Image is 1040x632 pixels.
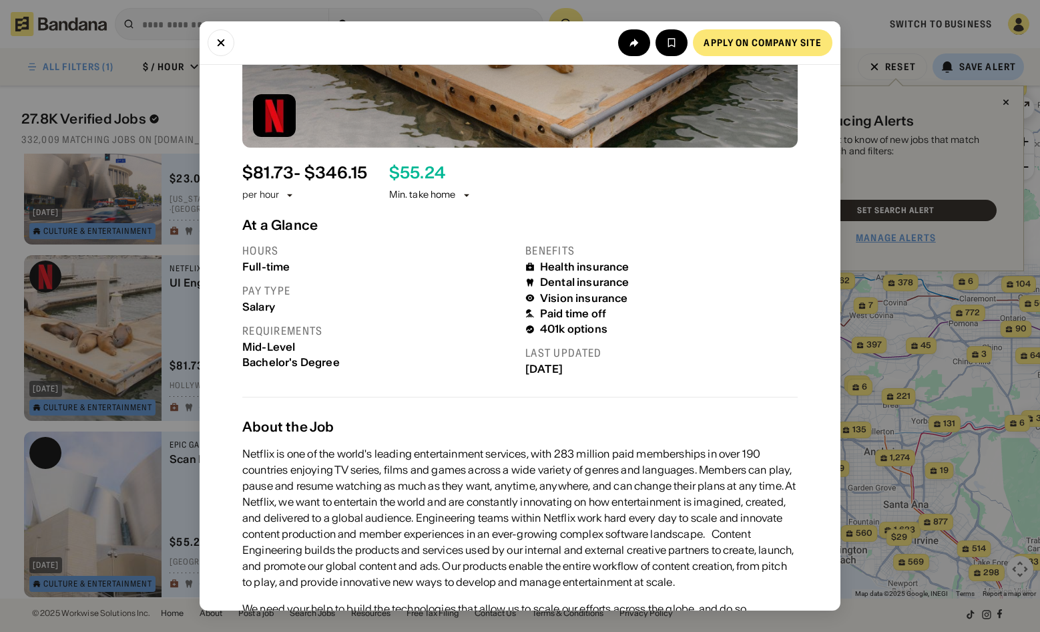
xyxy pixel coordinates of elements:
[253,94,296,137] img: Netflix logo
[525,244,798,258] div: Benefits
[525,363,798,375] div: [DATE]
[540,292,628,305] div: Vision insurance
[540,276,629,289] div: Dental insurance
[540,323,607,335] div: 401k options
[242,284,515,298] div: Pay type
[242,261,515,273] div: Full-time
[389,164,445,183] div: $ 55.24
[242,356,515,369] div: Bachelor's Degree
[242,217,798,233] div: At a Glance
[242,244,515,258] div: Hours
[242,164,368,183] div: $ 81.73 - $346.15
[389,188,472,202] div: Min. take home
[208,29,234,56] button: Close
[242,324,515,338] div: Requirements
[242,188,279,202] div: per hour
[704,38,822,47] div: Apply on company site
[242,446,798,590] div: Netflix is one of the world's leading entertainment services, with 283 million paid memberships i...
[242,419,798,435] div: About the Job
[242,301,515,313] div: Salary
[242,341,515,353] div: Mid-Level
[540,307,606,320] div: Paid time off
[525,346,798,360] div: Last updated
[540,261,629,273] div: Health insurance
